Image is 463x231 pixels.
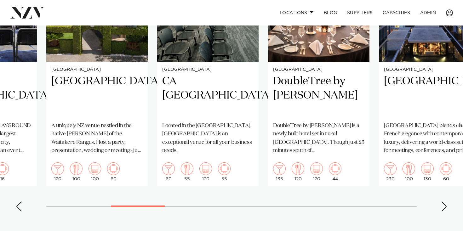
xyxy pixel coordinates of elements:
[440,162,452,175] img: meeting.png
[162,162,175,181] div: 60
[218,162,231,175] img: meeting.png
[421,162,434,181] div: 130
[162,162,175,175] img: cocktail.png
[342,6,378,20] a: SUPPLIERS
[70,162,83,181] div: 100
[415,6,441,20] a: ADMIN
[51,67,143,72] small: [GEOGRAPHIC_DATA]
[181,162,193,181] div: 55
[273,67,364,72] small: [GEOGRAPHIC_DATA]
[162,122,254,155] p: Located in the [GEOGRAPHIC_DATA], [GEOGRAPHIC_DATA] is an exceptional venue for all your business...
[89,162,101,175] img: theatre.png
[310,162,323,181] div: 120
[273,162,286,175] img: cocktail.png
[107,162,120,175] img: meeting.png
[162,74,254,117] h2: CA [GEOGRAPHIC_DATA]
[329,162,341,181] div: 44
[310,162,323,175] img: theatre.png
[403,162,415,181] div: 100
[51,74,143,117] h2: [GEOGRAPHIC_DATA]
[403,162,415,175] img: dining.png
[89,162,101,181] div: 100
[273,122,364,155] p: DoubleTree by [PERSON_NAME] is a newly built hotel set in rural [GEOGRAPHIC_DATA]. Though just 25...
[107,162,120,181] div: 60
[51,122,143,155] p: A uniquely NZ venue nestled in the native [PERSON_NAME] of the Waitakere Ranges. Host a party, pr...
[199,162,212,181] div: 120
[378,6,415,20] a: Capacities
[384,162,397,175] img: cocktail.png
[218,162,231,181] div: 55
[181,162,193,175] img: dining.png
[70,162,83,175] img: dining.png
[329,162,341,175] img: meeting.png
[199,162,212,175] img: theatre.png
[273,162,286,181] div: 135
[162,67,254,72] small: [GEOGRAPHIC_DATA]
[292,162,304,175] img: dining.png
[51,162,64,175] img: cocktail.png
[51,162,64,181] div: 120
[10,7,44,18] img: nzv-logo.png
[275,6,319,20] a: Locations
[440,162,452,181] div: 60
[421,162,434,175] img: theatre.png
[384,162,397,181] div: 230
[292,162,304,181] div: 120
[319,6,342,20] a: BLOG
[273,74,364,117] h2: DoubleTree by [PERSON_NAME]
